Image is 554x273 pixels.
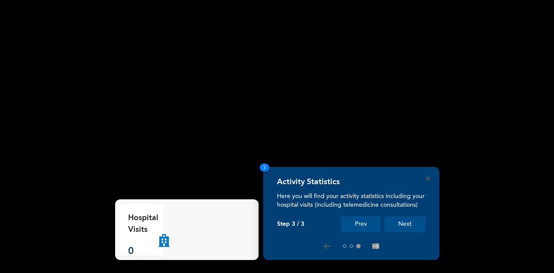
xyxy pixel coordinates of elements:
[277,177,340,187] h4: Activity Statistics
[128,212,158,236] p: Hospital Visits
[384,216,425,232] button: Next
[277,221,304,228] p: Step 3 / 3
[341,216,381,232] button: Prev
[260,163,269,172] span: 3
[128,244,158,259] p: 0
[277,192,425,209] p: Here you will find your activity statistics including your hospital visits (including telemedicin...
[426,176,430,180] button: Close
